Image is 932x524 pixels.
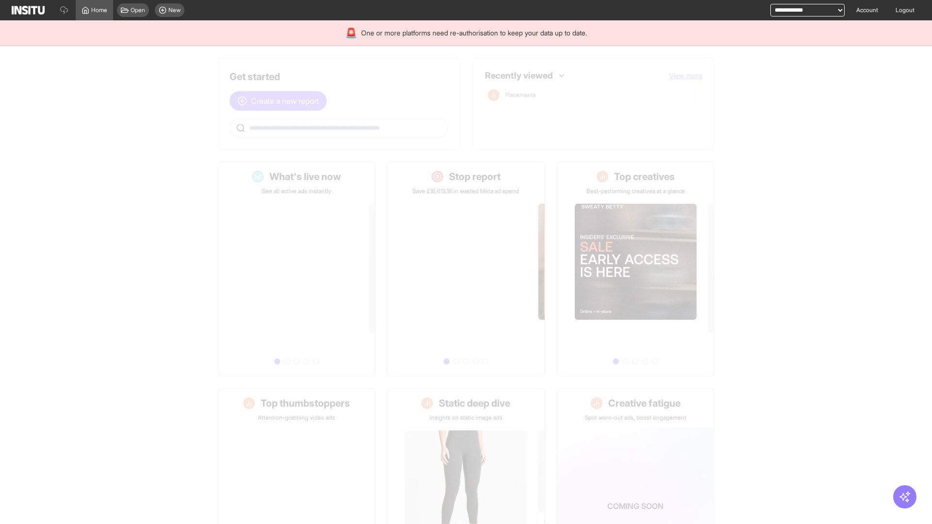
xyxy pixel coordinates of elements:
div: 🚨 [345,26,357,40]
span: Home [91,6,107,14]
img: Logo [12,6,45,15]
span: New [168,6,181,14]
span: One or more platforms need re-authorisation to keep your data up to date. [361,28,587,38]
span: Open [131,6,145,14]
